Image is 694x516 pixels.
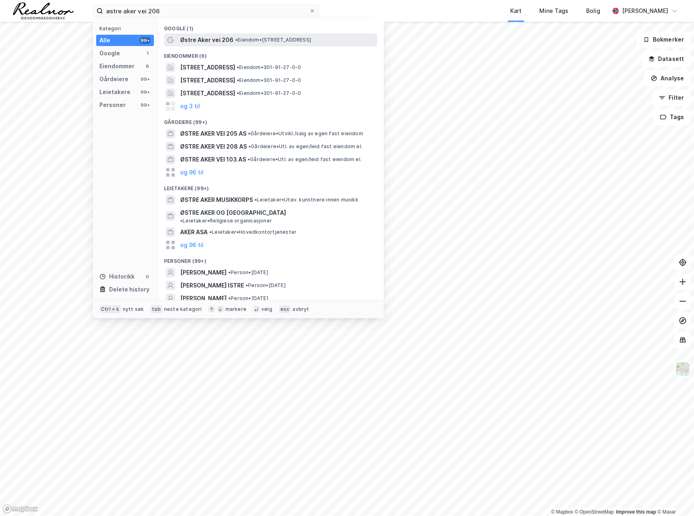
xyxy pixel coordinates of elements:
[109,285,149,294] div: Delete history
[652,90,691,106] button: Filter
[180,240,204,250] button: og 96 til
[180,101,200,111] button: og 3 til
[2,504,38,514] a: Mapbox homepage
[180,88,235,98] span: [STREET_ADDRESS]
[13,2,74,19] img: realnor-logo.934646d98de889bb5806.png
[261,306,272,313] div: velg
[158,46,384,61] div: Eiendommer (6)
[180,218,183,224] span: •
[99,74,128,84] div: Gårdeiere
[99,272,135,281] div: Historikk
[237,77,301,84] span: Eiendom • 301-91-27-0-0
[180,63,235,72] span: [STREET_ADDRESS]
[99,100,126,110] div: Personer
[180,227,208,237] span: AKER ASA
[248,130,250,136] span: •
[510,6,522,16] div: Kart
[539,6,568,16] div: Mine Tags
[235,37,311,43] span: Eiendom • [STREET_ADDRESS]
[180,142,247,151] span: ØSTRE AKER VEI 208 AS
[654,477,694,516] div: Kontrollprogram for chat
[180,35,233,45] span: Østre Aker vei 206
[99,305,121,313] div: Ctrl + k
[228,269,268,276] span: Person • [DATE]
[575,509,614,515] a: OpenStreetMap
[246,282,248,288] span: •
[180,168,204,177] button: og 96 til
[641,51,691,67] button: Datasett
[180,195,253,205] span: ØSTRE AKER MUSIKKORPS
[180,129,246,138] span: ØSTRE AKER VEI 205 AS
[248,156,362,163] span: Gårdeiere • Utl. av egen/leid fast eiendom el.
[180,268,227,277] span: [PERSON_NAME]
[139,37,151,44] div: 99+
[235,37,238,43] span: •
[180,294,227,303] span: [PERSON_NAME]
[622,6,668,16] div: [PERSON_NAME]
[248,143,362,150] span: Gårdeiere • Utl. av egen/leid fast eiendom el.
[180,208,286,218] span: ØSTRE AKER OG [GEOGRAPHIC_DATA]
[636,31,691,48] button: Bokmerker
[139,89,151,95] div: 99+
[237,90,301,96] span: Eiendom • 301-91-27-0-0
[237,90,239,96] span: •
[644,70,691,86] button: Analyse
[228,295,231,301] span: •
[99,25,154,31] div: Kategori
[228,295,268,302] span: Person • [DATE]
[144,273,151,280] div: 0
[144,63,151,69] div: 6
[248,156,250,162] span: •
[164,306,202,313] div: neste kategori
[123,306,144,313] div: nytt søk
[99,48,120,58] div: Google
[158,252,384,266] div: Personer (99+)
[254,197,358,203] span: Leietaker • Utøv. kunstnere innen musikk
[228,269,231,275] span: •
[99,36,110,45] div: Alle
[209,229,212,235] span: •
[139,102,151,108] div: 99+
[180,76,235,85] span: [STREET_ADDRESS]
[150,305,162,313] div: tab
[103,5,309,17] input: Søk på adresse, matrikkel, gårdeiere, leietakere eller personer
[158,179,384,193] div: Leietakere (99+)
[139,76,151,82] div: 99+
[248,130,363,137] span: Gårdeiere • Utvikl./salg av egen fast eiendom
[158,19,384,34] div: Google (1)
[209,229,297,235] span: Leietaker • Hovedkontortjenester
[180,155,246,164] span: ØSTRE AKER VEI 103 AS
[551,509,573,515] a: Mapbox
[237,77,239,83] span: •
[225,306,246,313] div: markere
[180,281,244,290] span: [PERSON_NAME] ISTRE
[675,361,690,377] img: Z
[248,143,251,149] span: •
[237,64,239,70] span: •
[292,306,309,313] div: avbryt
[158,113,384,127] div: Gårdeiere (99+)
[616,509,656,515] a: Improve this map
[653,109,691,125] button: Tags
[99,87,130,97] div: Leietakere
[586,6,600,16] div: Bolig
[654,477,694,516] iframe: Chat Widget
[237,64,301,71] span: Eiendom • 301-91-27-0-0
[99,61,135,71] div: Eiendommer
[254,197,257,203] span: •
[279,305,291,313] div: esc
[144,50,151,57] div: 1
[246,282,286,289] span: Person • [DATE]
[180,218,272,224] span: Leietaker • Religiøse organisasjoner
